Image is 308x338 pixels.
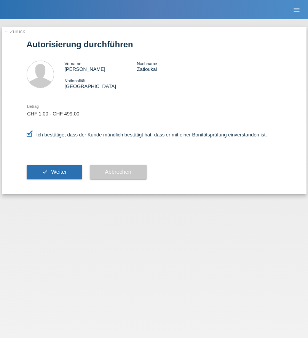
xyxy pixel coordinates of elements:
i: menu [293,6,300,14]
label: Ich bestätige, dass der Kunde mündlich bestätigt hat, dass er mit einer Bonitätsprüfung einversta... [27,132,267,138]
div: Zatloukal [137,61,209,72]
span: Nachname [137,61,157,66]
i: check [42,169,48,175]
div: [GEOGRAPHIC_DATA] [65,78,137,89]
button: check Weiter [27,165,82,179]
a: menu [289,7,304,12]
span: Abbrechen [105,169,131,175]
div: [PERSON_NAME] [65,61,137,72]
h1: Autorisierung durchführen [27,40,282,49]
a: ← Zurück [4,29,25,34]
span: Weiter [51,169,67,175]
span: Nationalität [65,78,86,83]
button: Abbrechen [90,165,147,179]
span: Vorname [65,61,81,66]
